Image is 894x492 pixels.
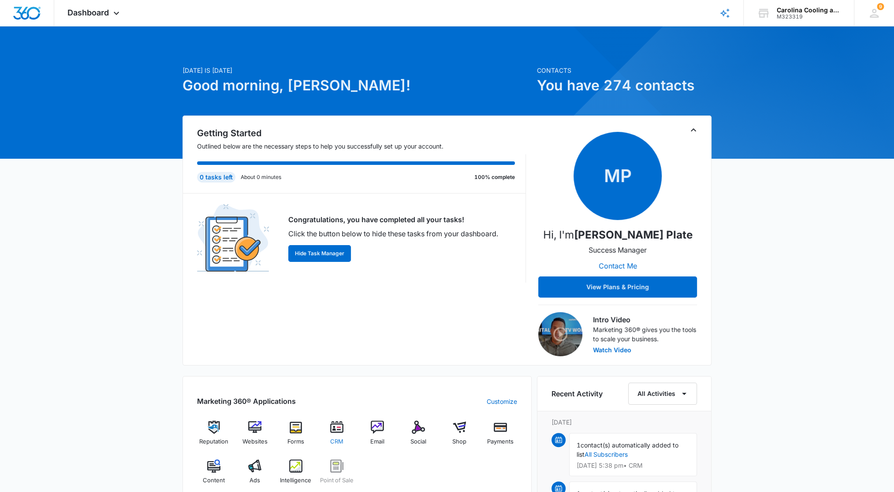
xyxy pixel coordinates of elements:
[250,476,260,485] span: Ads
[320,459,354,491] a: Point of Sale
[877,3,884,10] div: notifications count
[551,388,603,399] h6: Recent Activity
[593,314,697,325] h3: Intro Video
[197,396,296,406] h2: Marketing 360® Applications
[538,312,582,356] img: Intro Video
[288,245,351,262] button: Hide Task Manager
[777,7,841,14] div: account name
[590,255,646,276] button: Contact Me
[877,3,884,10] span: 9
[474,173,515,181] p: 100% complete
[487,397,517,406] a: Customize
[370,437,384,446] span: Email
[320,421,354,452] a: CRM
[574,228,693,241] strong: [PERSON_NAME] Plate
[585,451,628,458] a: All Subscribers
[197,142,526,151] p: Outlined below are the necessary steps to help you successfully set up your account.
[577,441,581,449] span: 1
[288,228,498,239] p: Click the button below to hide these tasks from your dashboard.
[279,459,313,491] a: Intelligence
[287,437,304,446] span: Forms
[574,132,662,220] span: MP
[410,437,426,446] span: Social
[238,459,272,491] a: Ads
[320,476,354,485] span: Point of Sale
[279,421,313,452] a: Forms
[628,383,697,405] button: All Activities
[402,421,436,452] a: Social
[688,125,699,135] button: Toggle Collapse
[203,476,225,485] span: Content
[197,127,526,140] h2: Getting Started
[361,421,395,452] a: Email
[777,14,841,20] div: account id
[593,347,631,353] button: Watch Video
[443,421,477,452] a: Shop
[551,417,697,427] p: [DATE]
[577,462,689,469] p: [DATE] 5:38 pm • CRM
[199,437,228,446] span: Reputation
[242,437,268,446] span: Websites
[183,75,532,96] h1: Good morning, [PERSON_NAME]!
[537,75,711,96] h1: You have 274 contacts
[483,421,517,452] a: Payments
[330,437,343,446] span: CRM
[197,172,235,183] div: 0 tasks left
[537,66,711,75] p: Contacts
[589,245,647,255] p: Success Manager
[288,214,498,225] p: Congratulations, you have completed all your tasks!
[238,421,272,452] a: Websites
[280,476,311,485] span: Intelligence
[543,227,693,243] p: Hi, I'm
[487,437,514,446] span: Payments
[183,66,532,75] p: [DATE] is [DATE]
[593,325,697,343] p: Marketing 360® gives you the tools to scale your business.
[197,459,231,491] a: Content
[241,173,281,181] p: About 0 minutes
[538,276,697,298] button: View Plans & Pricing
[452,437,466,446] span: Shop
[67,8,109,17] span: Dashboard
[197,421,231,452] a: Reputation
[577,441,678,458] span: contact(s) automatically added to list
